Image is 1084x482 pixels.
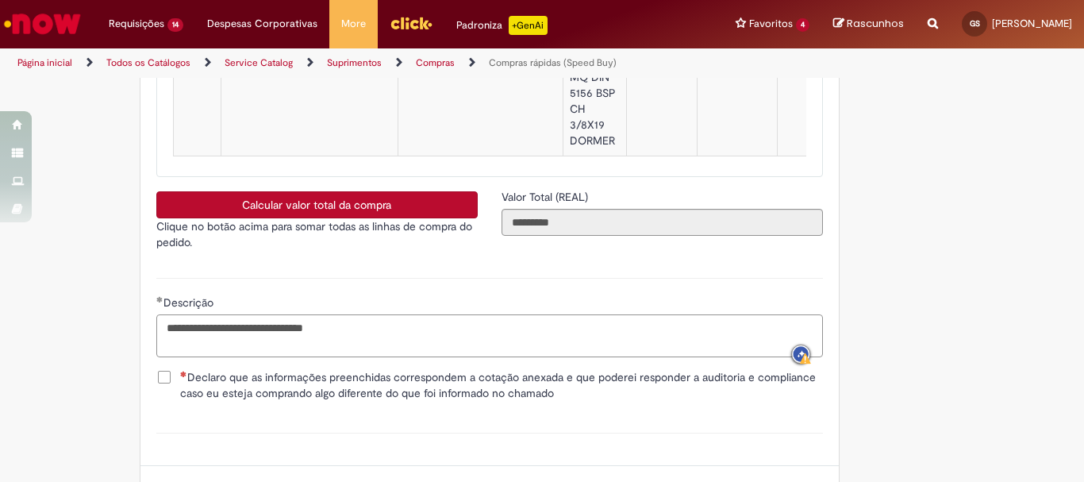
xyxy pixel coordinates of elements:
a: Compras rápidas (Speed Buy) [489,56,617,69]
span: Requisições [109,16,164,32]
span: 4 [796,18,809,32]
p: +GenAi [509,16,548,35]
span: Somente leitura - Valor Total (REAL) [502,190,591,204]
span: Despesas Corporativas [207,16,317,32]
span: Favoritos [749,16,793,32]
p: Clique no botão acima para somar todas as linhas de compra do pedido. [156,218,478,250]
div: Padroniza [456,16,548,35]
span: 14 [167,18,183,32]
td: 468,70 [777,48,878,156]
span: Rascunhos [847,16,904,31]
a: Compras [416,56,455,69]
span: Obrigatório Preenchido [156,296,163,303]
input: Valor Total (REAL) [502,209,823,236]
img: click_logo_yellow_360x200.png [390,11,432,35]
td: MACHO MQ DIN 5156 BSP CH 3/8X19 DORMER [563,48,626,156]
span: Necessários [180,371,187,377]
a: Página inicial [17,56,72,69]
span: Declaro que as informações preenchidas correspondem a cotação anexada e que poderei responder a a... [180,369,823,401]
td: Sim [221,48,398,156]
textarea: Descrição [156,314,823,357]
a: Rascunhos [833,17,904,32]
span: GS [970,18,980,29]
a: Suprimentos [327,56,382,69]
a: Service Catalog [225,56,293,69]
ul: Trilhas de página [12,48,711,78]
label: Somente leitura - Valor Total (REAL) [502,189,591,205]
span: [PERSON_NAME] [992,17,1072,30]
td: 468,70 [697,48,777,156]
a: Todos os Catálogos [106,56,190,69]
td: 1 [626,48,697,156]
img: ServiceNow [2,8,83,40]
td: 50049934 [398,48,563,156]
span: More [341,16,366,32]
span: Descrição [163,295,217,310]
button: Calcular valor total da compra [156,191,478,218]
